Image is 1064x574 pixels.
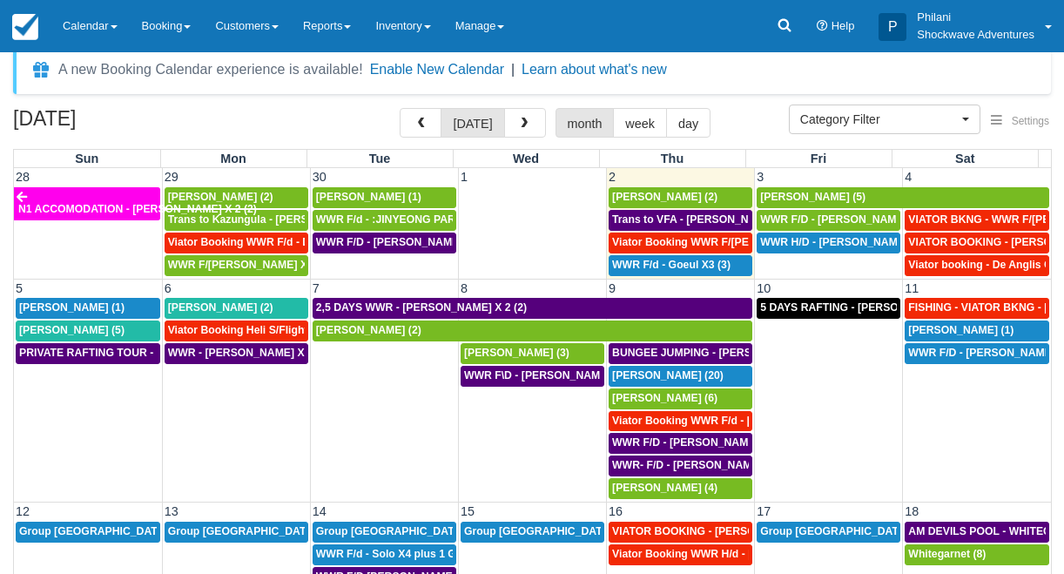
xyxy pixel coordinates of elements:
button: [DATE] [441,108,504,138]
span: WWR F/D - [PERSON_NAME] X 1 (1) [316,236,498,248]
a: VIATOR BKNG - WWR F/[PERSON_NAME] 3 (3) [905,210,1049,231]
span: [PERSON_NAME] (1) [908,324,1013,336]
span: 12 [14,504,31,518]
a: Group [GEOGRAPHIC_DATA] (18) [16,522,160,543]
span: WWR- F/D - [PERSON_NAME] 2 (2) [612,459,787,471]
button: Enable New Calendar [370,61,504,78]
span: WWR H/D - [PERSON_NAME] 5 (5) [760,236,933,248]
span: WWR F/d - Goeul X3 (3) [612,259,731,271]
span: Viator Booking WWR H/d - [PERSON_NAME] X 4 (4) [612,548,872,560]
a: Trans to Kazungula - [PERSON_NAME] x 1 (2) [165,210,308,231]
span: [PERSON_NAME] (4) [612,482,717,494]
span: Help [832,19,855,32]
div: P [879,13,906,41]
span: Trans to Kazungula - [PERSON_NAME] x 1 (2) [168,213,399,226]
a: WWR F/D - [PERSON_NAME] X1 (1) [905,343,1049,364]
span: [PERSON_NAME] (1) [316,191,421,203]
a: [PERSON_NAME] (2) [313,321,752,341]
a: [PERSON_NAME] (6) [609,388,752,409]
span: 28 [14,170,31,184]
a: [PERSON_NAME] (2) [165,187,308,208]
a: WWR- F/D - [PERSON_NAME] 2 (2) [609,456,752,476]
span: 9 [607,281,617,295]
span: 18 [903,504,920,518]
a: [PERSON_NAME] (20) [609,366,752,387]
a: WWR F/D - [PERSON_NAME] X 4 (4) [609,433,752,454]
p: Shockwave Adventures [917,26,1034,44]
a: Learn about what's new [522,62,667,77]
a: VIATOR BOOKING - [PERSON_NAME] 2 (2) [905,233,1049,253]
a: Viator booking - De Anglis Cristiano X1 (1) [905,255,1049,276]
span: Group [GEOGRAPHIC_DATA] (54) [464,525,635,537]
span: [PERSON_NAME] (20) [612,369,724,382]
span: 8 [459,281,469,295]
a: AM DEVILS POOL - WHITEGARNET X4 (4) [905,522,1049,543]
button: day [666,108,710,138]
span: Whitegarnet (8) [908,548,986,560]
span: 6 [163,281,173,295]
span: Fri [811,152,826,165]
span: WWR F/d - Solo X4 plus 1 Guide (4) [316,548,495,560]
a: WWR F\D - [PERSON_NAME] X 3 (3) [461,366,604,387]
span: 30 [311,170,328,184]
a: Group [GEOGRAPHIC_DATA] (36) [313,522,456,543]
a: WWR H/D - [PERSON_NAME] 5 (5) [757,233,900,253]
span: [PERSON_NAME] (2) [168,191,273,203]
a: VIATOR BOOKING - [PERSON_NAME] X 4 (4) [609,522,752,543]
span: 1 [459,170,469,184]
span: Category Filter [800,111,958,128]
a: WWR F/d - :JINYEONG PARK X 4 (4) [313,210,456,231]
span: Group [GEOGRAPHIC_DATA] (36) [316,525,487,537]
span: 5 DAYS RAFTING - [PERSON_NAME] X 2 (4) [760,301,981,314]
a: [PERSON_NAME] (5) [16,321,160,341]
span: WWR F/d - :JINYEONG PARK X 4 (4) [316,213,498,226]
button: week [613,108,667,138]
button: Category Filter [789,105,980,134]
a: Viator Booking Heli S/Flight - [PERSON_NAME] X 1 (1) [165,321,308,341]
span: Viator Booking WWR F/[PERSON_NAME] X 2 (2) [612,236,855,248]
span: Thu [661,152,684,165]
a: [PERSON_NAME] (1) [905,321,1049,341]
span: WWR F\D - [PERSON_NAME] X 3 (3) [464,369,646,382]
span: 17 [755,504,772,518]
span: Tue [369,152,391,165]
h2: [DATE] [13,108,233,140]
span: VIATOR BOOKING - [PERSON_NAME] X 4 (4) [612,525,839,537]
span: 15 [459,504,476,518]
span: [PERSON_NAME] (1) [19,301,125,314]
span: Settings [1012,115,1049,127]
a: [PERSON_NAME] (1) [16,298,160,319]
span: Sun [75,152,98,165]
a: WWR F/d - Solo X4 plus 1 Guide (4) [313,544,456,565]
button: month [556,108,615,138]
span: Mon [220,152,246,165]
a: Viator Booking WWR F/d - [PERSON_NAME] [PERSON_NAME] X2 (2) [609,411,752,432]
span: Wed [513,152,539,165]
span: WWR F/D - [PERSON_NAME] X 4 (4) [612,436,794,449]
span: 16 [607,504,624,518]
a: Viator Booking WWR F/[PERSON_NAME] X 2 (2) [609,233,752,253]
span: 11 [903,281,920,295]
a: Group [GEOGRAPHIC_DATA] (54) [461,522,604,543]
a: 5 DAYS RAFTING - [PERSON_NAME] X 2 (4) [757,298,900,319]
a: Trans to VFA - [PERSON_NAME] X 2 (2) [609,210,752,231]
span: Group [GEOGRAPHIC_DATA] (18) [19,525,190,537]
span: N1 ACCOMODATION - [PERSON_NAME] X 2 (2) [18,203,257,215]
span: 14 [311,504,328,518]
button: Settings [980,109,1060,134]
a: Group [GEOGRAPHIC_DATA] (18) [165,522,308,543]
span: [PERSON_NAME] (6) [612,392,717,404]
span: Viator Booking WWR F/d - Duty [PERSON_NAME] 2 (2) [168,236,444,248]
a: [PERSON_NAME] (1) [313,187,456,208]
a: [PERSON_NAME] (2) [165,298,308,319]
a: [PERSON_NAME] (5) [757,187,1049,208]
span: WWR - [PERSON_NAME] X 2 (2) [168,347,330,359]
span: 10 [755,281,772,295]
span: [PERSON_NAME] (2) [612,191,717,203]
img: checkfront-main-nav-mini-logo.png [12,14,38,40]
a: [PERSON_NAME] (4) [609,478,752,499]
a: Whitegarnet (8) [905,544,1049,565]
span: WWR F/[PERSON_NAME] X2 (2) [168,259,330,271]
a: WWR F/D - [PERSON_NAME] X 1 (1) [313,233,456,253]
span: Group [GEOGRAPHIC_DATA] (18) [760,525,931,537]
